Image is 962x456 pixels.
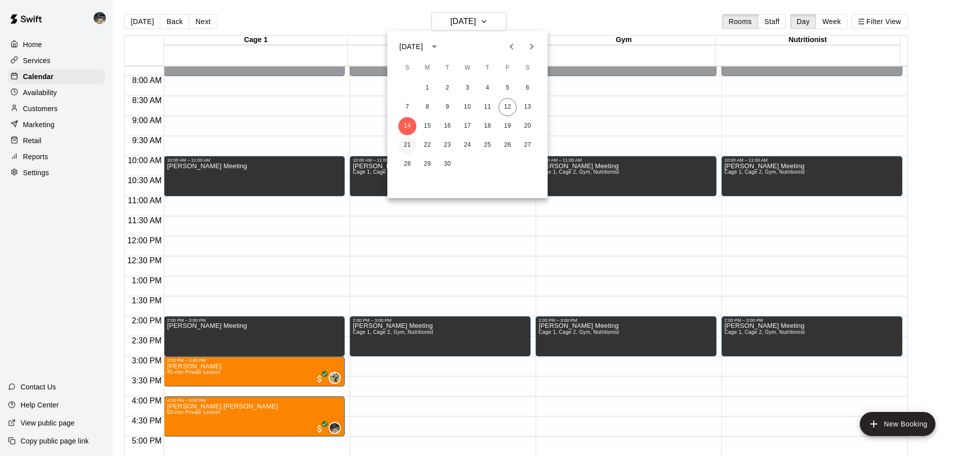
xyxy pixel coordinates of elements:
button: 4 [478,79,497,97]
button: 17 [458,117,476,135]
button: 27 [519,136,537,154]
button: 6 [519,79,537,97]
button: 5 [499,79,517,97]
div: [DATE] [399,42,423,52]
button: 1 [418,79,436,97]
button: 15 [418,117,436,135]
button: 16 [438,117,456,135]
button: 7 [398,98,416,116]
button: Previous month [502,37,522,57]
button: 23 [438,136,456,154]
button: 29 [418,155,436,173]
button: 13 [519,98,537,116]
button: 28 [398,155,416,173]
button: 8 [418,98,436,116]
button: 14 [398,117,416,135]
span: Sunday [398,58,416,78]
button: 21 [398,136,416,154]
button: 30 [438,155,456,173]
button: 12 [499,98,517,116]
button: 18 [478,117,497,135]
button: calendar view is open, switch to year view [426,38,443,55]
span: Tuesday [438,58,456,78]
span: Monday [418,58,436,78]
span: Thursday [478,58,497,78]
button: 20 [519,117,537,135]
span: Friday [499,58,517,78]
button: 19 [499,117,517,135]
button: 22 [418,136,436,154]
span: Saturday [519,58,537,78]
button: 25 [478,136,497,154]
button: Next month [522,37,542,57]
button: 9 [438,98,456,116]
button: 2 [438,79,456,97]
button: 11 [478,98,497,116]
button: 10 [458,98,476,116]
button: 3 [458,79,476,97]
button: 26 [499,136,517,154]
button: 24 [458,136,476,154]
span: Wednesday [458,58,476,78]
